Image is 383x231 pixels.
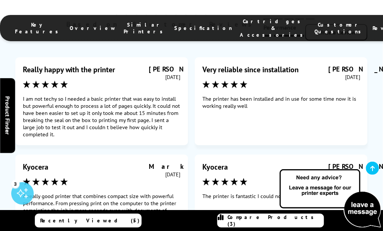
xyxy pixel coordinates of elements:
[202,192,360,200] div: The printer is fantastic I could not be happier with it
[23,162,48,172] div: Kyocera
[202,95,360,109] div: The printer has been installed and in use for some time now it is working really well
[23,65,115,75] div: Really happy with the printer
[345,73,360,80] time: [DATE]
[315,21,365,35] span: Customer Questions
[240,18,307,38] span: Cartridges & Accessories
[149,65,245,73] span: [PERSON_NAME]
[174,25,233,31] span: Specification
[166,171,181,178] time: [DATE]
[217,214,324,228] a: Compare Products (3)
[23,192,181,221] div: A really good printer that combines compact size with powerful performance. From pressing print o...
[202,162,228,172] div: Kyocera
[4,96,11,135] span: Product Finder
[278,168,383,230] img: Open Live Chat window
[40,218,140,224] span: Recently Viewed (5)
[35,214,142,228] a: Recently Viewed (5)
[11,180,19,188] div: 3
[23,95,181,138] div: I am not techy so I needed a basic printer that was easy to install but powerful enough to proces...
[149,162,187,171] span: Mark
[166,73,181,80] time: [DATE]
[227,214,324,228] span: Compare Products (3)
[15,21,62,35] span: Key Features
[124,21,167,35] span: Similar Printers
[70,25,116,31] span: Overview
[202,65,299,75] div: Very reliable since installation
